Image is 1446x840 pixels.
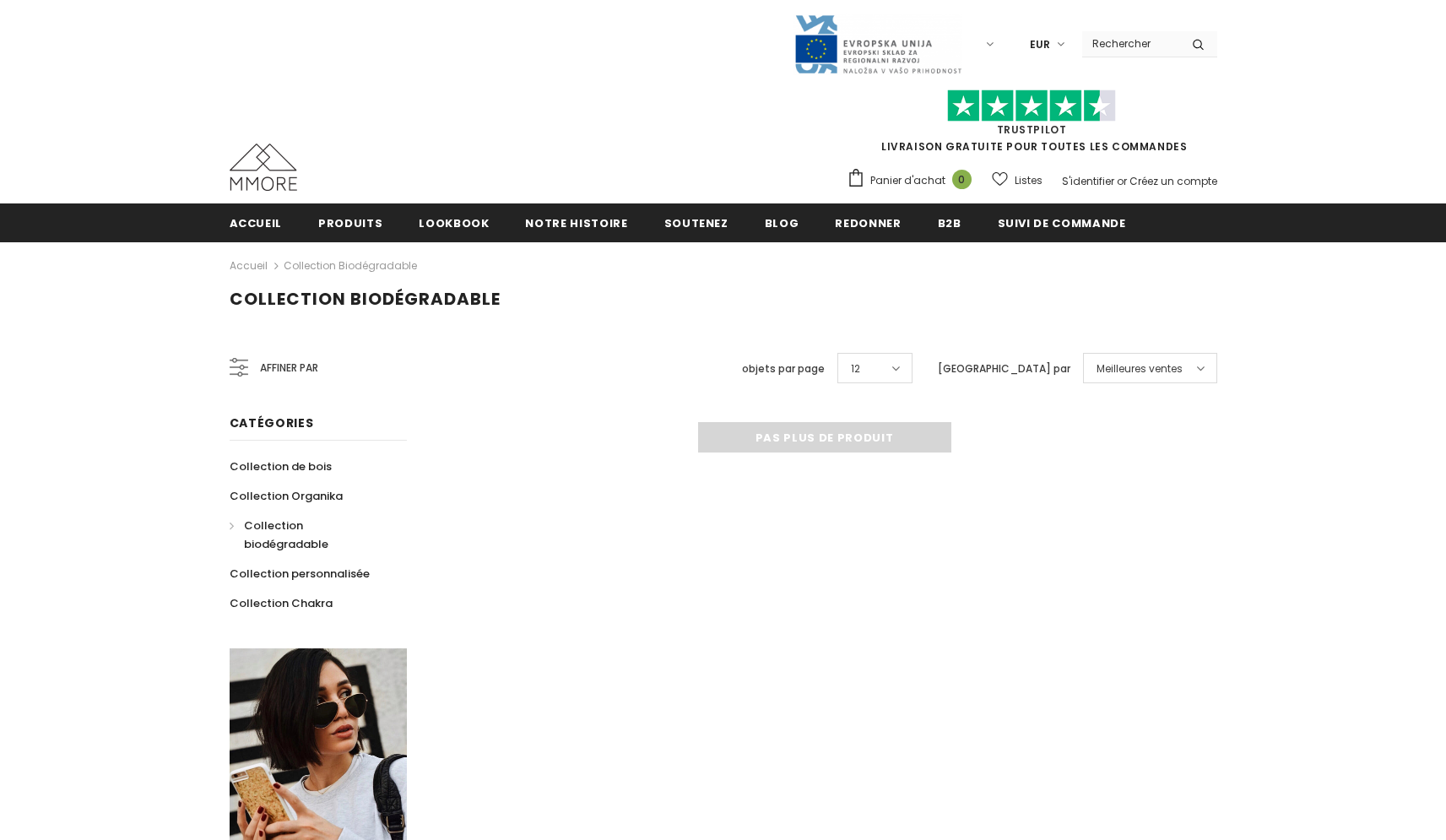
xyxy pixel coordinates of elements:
[230,511,388,559] a: Collection biodégradable
[947,89,1116,122] img: Faites confiance aux étoiles pilotes
[938,360,1070,377] label: [GEOGRAPHIC_DATA] par
[1062,174,1114,188] a: S'identifier
[870,172,945,189] span: Panier d'achat
[230,287,501,311] span: Collection biodégradable
[998,203,1126,241] a: Suivi de commande
[793,14,962,75] img: Javni Razpis
[765,203,799,241] a: Blog
[419,215,489,231] span: Lookbook
[765,215,799,231] span: Blog
[230,488,343,504] span: Collection Organika
[1030,36,1050,53] span: EUR
[260,359,318,377] span: Affiner par
[230,458,332,474] span: Collection de bois
[525,215,627,231] span: Notre histoire
[742,360,825,377] label: objets par page
[664,203,728,241] a: soutenez
[284,258,417,273] a: Collection biodégradable
[230,215,283,231] span: Accueil
[847,97,1217,154] span: LIVRAISON GRATUITE POUR TOUTES LES COMMANDES
[938,215,961,231] span: B2B
[230,415,314,431] span: Catégories
[230,144,297,191] img: Cas MMORE
[230,566,370,582] span: Collection personnalisée
[998,215,1126,231] span: Suivi de commande
[230,588,333,618] a: Collection Chakra
[664,215,728,231] span: soutenez
[318,215,382,231] span: Produits
[952,170,972,189] span: 0
[230,203,283,241] a: Accueil
[835,215,901,231] span: Redonner
[1129,174,1217,188] a: Créez un compte
[230,452,332,481] a: Collection de bois
[938,203,961,241] a: B2B
[997,122,1067,137] a: TrustPilot
[1015,172,1043,189] span: Listes
[230,559,370,588] a: Collection personnalisée
[835,203,901,241] a: Redonner
[318,203,382,241] a: Produits
[244,518,328,552] span: Collection biodégradable
[230,256,268,276] a: Accueil
[1097,360,1183,377] span: Meilleures ventes
[419,203,489,241] a: Lookbook
[793,36,962,51] a: Javni Razpis
[230,481,343,511] a: Collection Organika
[1117,174,1127,188] span: or
[847,168,980,193] a: Panier d'achat 0
[1082,31,1179,56] input: Search Site
[851,360,860,377] span: 12
[525,203,627,241] a: Notre histoire
[230,595,333,611] span: Collection Chakra
[992,165,1043,195] a: Listes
